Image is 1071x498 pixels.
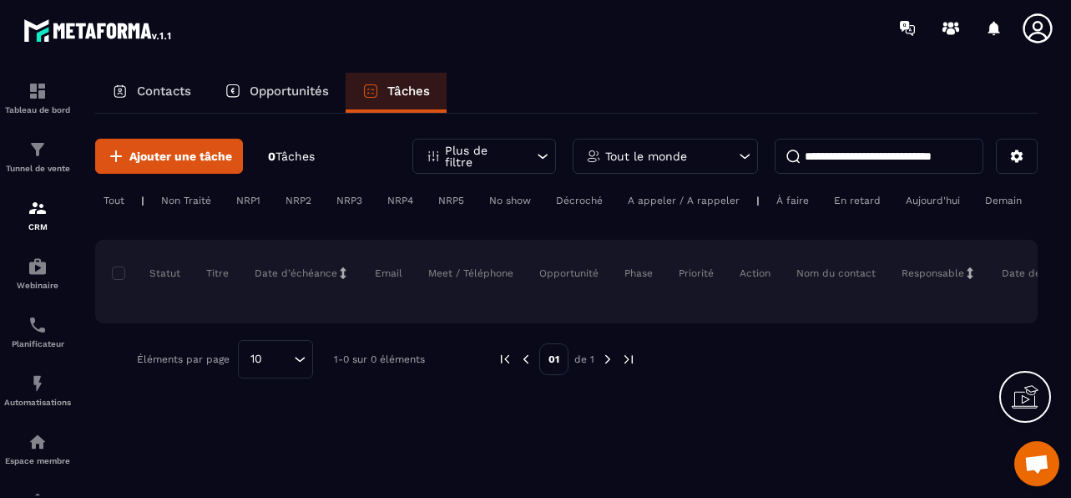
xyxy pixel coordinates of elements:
[481,191,539,211] div: No show
[238,340,313,379] div: Search for option
[539,343,568,375] p: 01
[28,81,48,101] img: formation
[387,84,430,99] p: Tâches
[4,302,71,361] a: schedulerschedulerPlanificateur
[624,267,653,280] p: Phase
[796,267,876,280] p: Nom du contact
[95,139,243,174] button: Ajouter une tâche
[277,191,320,211] div: NRP2
[498,352,513,367] img: prev
[619,191,748,211] div: A appeler / A rappeler
[4,419,71,478] a: automationsautomationsEspace membre
[4,281,71,290] p: Webinaire
[445,145,518,168] p: Plus de filtre
[275,150,315,163] span: Tâches
[28,373,48,394] img: automations
[141,195,144,206] p: |
[334,353,425,365] p: 1-0 sur 0 éléments
[548,191,611,211] div: Décroché
[153,191,220,211] div: Non Traité
[328,191,371,211] div: NRP3
[826,191,889,211] div: En retard
[4,164,71,173] p: Tunnel de vente
[756,195,760,206] p: |
[428,267,513,280] p: Meet / Téléphone
[129,148,232,165] span: Ajouter une tâche
[268,149,315,165] p: 0
[23,15,174,45] img: logo
[4,244,71,302] a: automationsautomationsWebinaire
[4,456,71,465] p: Espace membre
[430,191,472,211] div: NRP5
[95,191,133,211] div: Tout
[539,267,599,280] p: Opportunité
[28,432,48,452] img: automations
[574,353,594,366] p: de 1
[28,315,48,335] img: scheduler
[379,191,422,211] div: NRP4
[208,73,346,113] a: Opportunités
[4,398,71,407] p: Automatisations
[977,191,1030,211] div: Demain
[375,267,402,280] p: Email
[768,191,817,211] div: À faire
[137,84,191,99] p: Contacts
[4,127,71,185] a: formationformationTunnel de vente
[897,191,968,211] div: Aujourd'hui
[245,350,268,368] span: 10
[740,267,770,280] p: Action
[28,140,48,160] img: formation
[4,185,71,244] a: formationformationCRM
[4,222,71,231] p: CRM
[1014,441,1059,486] a: Ouvrir le chat
[28,257,48,277] img: automations
[255,267,337,280] p: Date d’échéance
[679,267,714,280] p: Priorité
[605,150,687,162] p: Tout le monde
[268,350,290,368] input: Search for option
[137,353,230,365] p: Éléments par page
[95,73,208,113] a: Contacts
[206,267,229,280] p: Titre
[902,267,964,280] p: Responsable
[228,191,269,211] div: NRP1
[4,339,71,348] p: Planificateur
[346,73,447,113] a: Tâches
[250,84,329,99] p: Opportunités
[116,267,180,280] p: Statut
[621,352,636,367] img: next
[4,105,71,114] p: Tableau de bord
[4,361,71,419] a: automationsautomationsAutomatisations
[600,352,615,367] img: next
[4,69,71,127] a: formationformationTableau de bord
[28,198,48,218] img: formation
[518,352,533,367] img: prev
